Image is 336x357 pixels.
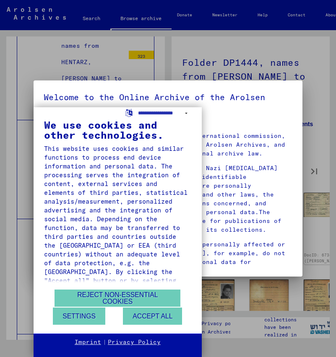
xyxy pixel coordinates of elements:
[123,308,182,325] button: Accept all
[55,290,180,307] button: Reject non-essential cookies
[75,338,101,347] a: Imprint
[44,144,191,338] div: This website uses cookies and similar functions to process end device information and personal da...
[44,120,191,140] div: We use cookies and other technologies.
[53,308,105,325] button: Settings
[108,338,161,347] a: Privacy Policy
